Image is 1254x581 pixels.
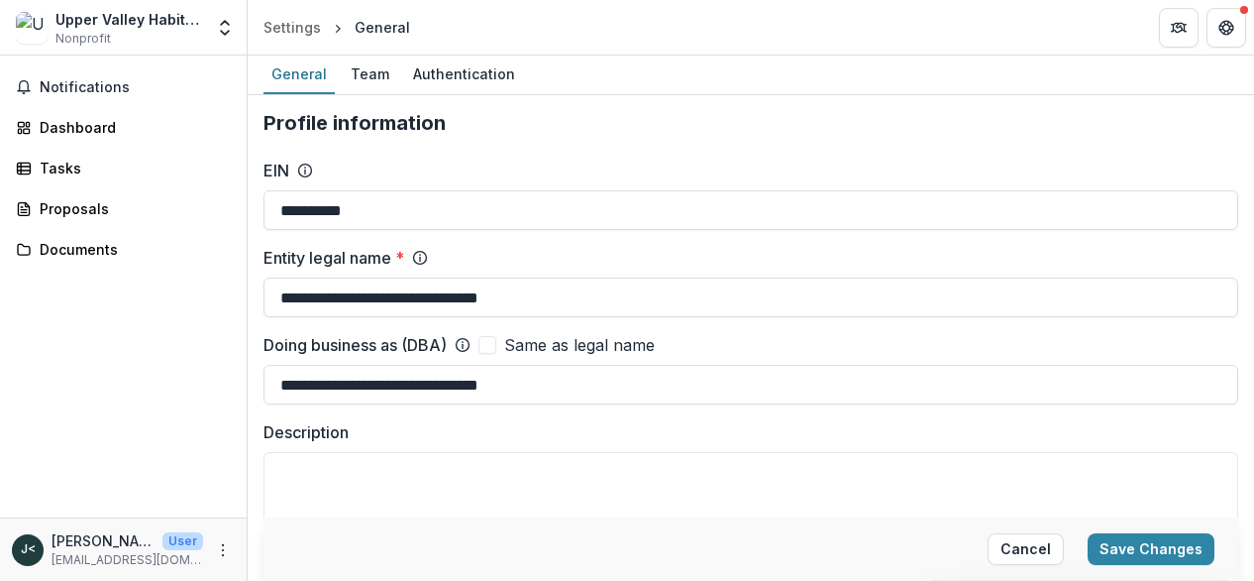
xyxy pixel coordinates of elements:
[8,192,239,225] a: Proposals
[988,533,1064,565] button: Cancel
[40,198,223,219] div: Proposals
[8,71,239,103] button: Notifications
[162,532,203,550] p: User
[16,12,48,44] img: Upper Valley Habitat for Humanity
[263,333,447,357] label: Doing business as (DBA)
[52,551,203,569] p: [EMAIL_ADDRESS][DOMAIN_NAME]
[40,158,223,178] div: Tasks
[504,333,655,357] span: Same as legal name
[52,530,155,551] p: [PERSON_NAME] <[EMAIL_ADDRESS][DOMAIN_NAME]>
[40,117,223,138] div: Dashboard
[1206,8,1246,48] button: Get Help
[405,56,523,94] a: Authentication
[8,233,239,266] a: Documents
[263,111,1238,135] h2: Profile information
[211,8,239,48] button: Open entity switcher
[343,56,397,94] a: Team
[211,538,235,562] button: More
[263,159,289,182] label: EIN
[256,13,329,42] a: Settings
[263,246,404,270] label: Entity legal name
[405,59,523,88] div: Authentication
[343,59,397,88] div: Team
[355,17,410,38] div: General
[263,59,335,88] div: General
[263,56,335,94] a: General
[263,420,1226,444] label: Description
[40,239,223,260] div: Documents
[1159,8,1199,48] button: Partners
[40,79,231,96] span: Notifications
[263,17,321,38] div: Settings
[1088,533,1214,565] button: Save Changes
[8,152,239,184] a: Tasks
[55,9,203,30] div: Upper Valley Habitat for Humanity
[8,111,239,144] a: Dashboard
[21,543,36,556] div: Joe Denny <info@uvhabitat.org>
[256,13,418,42] nav: breadcrumb
[55,30,111,48] span: Nonprofit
